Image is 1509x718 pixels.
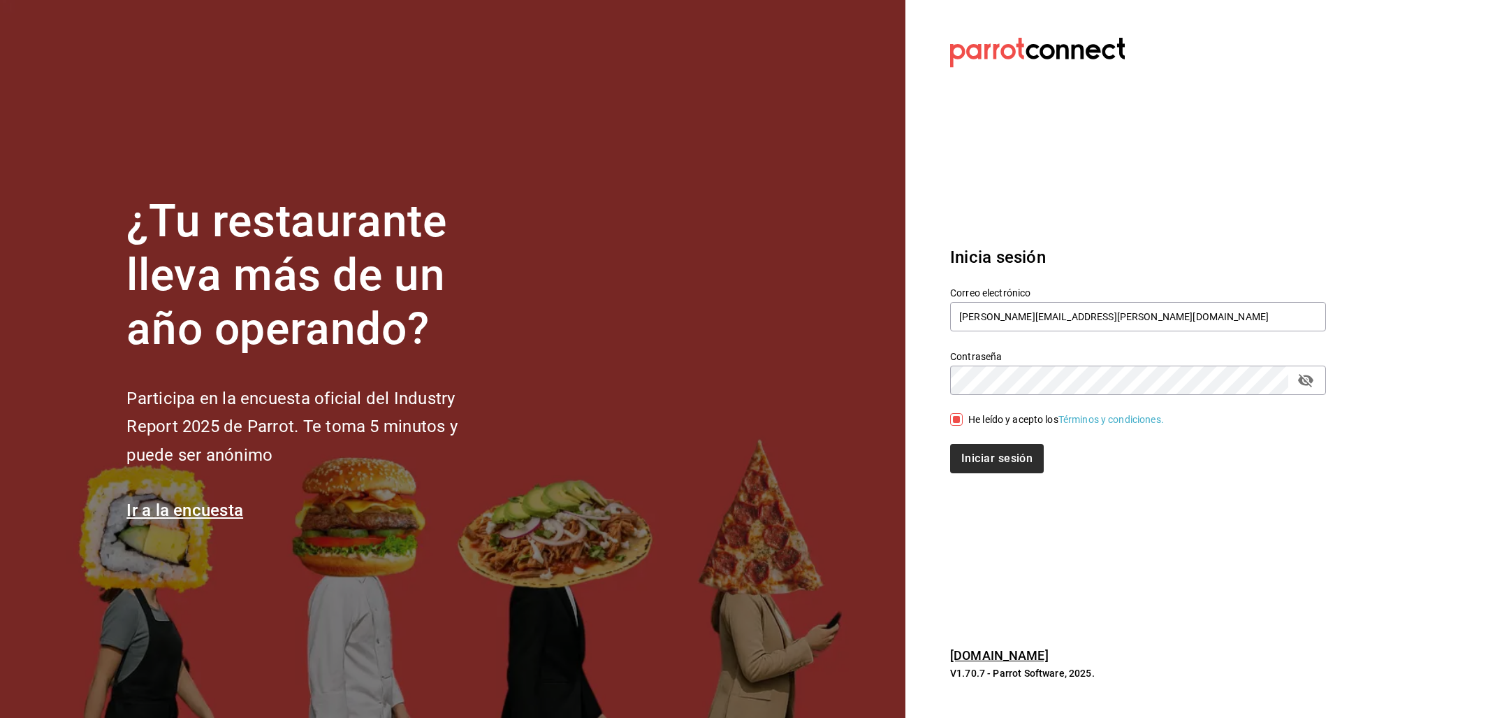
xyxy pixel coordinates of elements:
[1058,414,1164,425] a: Términos y condiciones.
[950,302,1326,331] input: Ingresa tu correo electrónico
[126,385,504,470] h2: Participa en la encuesta oficial del Industry Report 2025 de Parrot. Te toma 5 minutos y puede se...
[968,412,1164,427] div: He leído y acepto los
[950,666,1326,680] p: V1.70.7 - Parrot Software, 2025.
[950,648,1049,663] a: [DOMAIN_NAME]
[1294,368,1318,392] button: passwordField
[126,501,243,520] a: Ir a la encuesta
[950,245,1326,270] h3: Inicia sesión
[950,444,1044,473] button: Iniciar sesión
[126,195,504,356] h1: ¿Tu restaurante lleva más de un año operando?
[950,352,1326,361] label: Contraseña
[950,288,1326,298] label: Correo electrónico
